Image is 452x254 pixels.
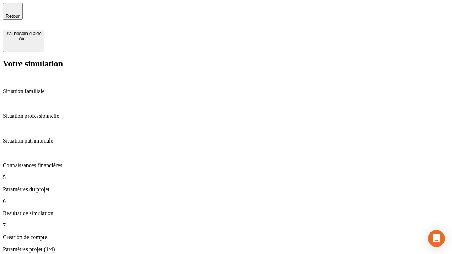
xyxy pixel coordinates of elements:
p: 6 [3,198,449,205]
span: Retour [6,13,20,19]
p: 5 [3,174,449,181]
p: Situation patrimoniale [3,138,449,144]
p: 7 [3,222,449,229]
div: J’ai besoin d'aide [6,31,42,36]
div: Open Intercom Messenger [428,230,445,247]
p: Connaissances financières [3,162,449,169]
p: Résultat de simulation [3,210,449,217]
p: Paramètres projet (1/4) [3,246,449,253]
button: J’ai besoin d'aideAide [3,30,44,52]
p: Situation professionnelle [3,113,449,119]
h2: Votre simulation [3,59,449,68]
p: Création de compte [3,234,449,241]
p: Paramètres du projet [3,186,449,193]
div: Aide [6,36,42,41]
button: Retour [3,3,23,20]
p: Situation familiale [3,88,449,95]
